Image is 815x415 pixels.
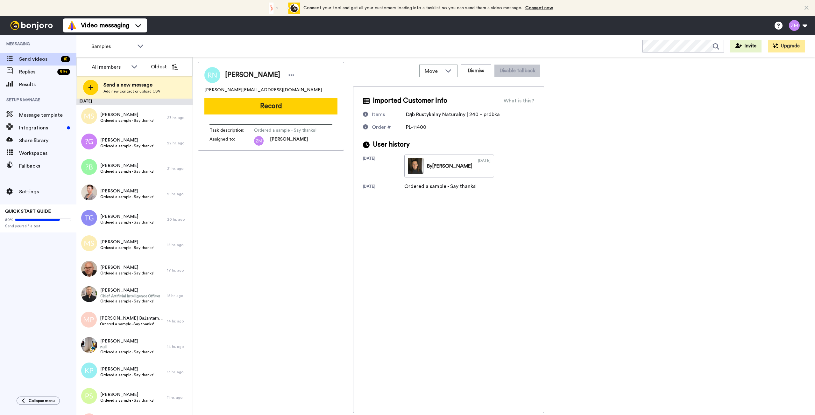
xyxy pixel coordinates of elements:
div: All members [92,63,128,71]
span: Ordered a sample - Say thanks! [254,127,316,134]
span: [PERSON_NAME] [100,163,154,169]
div: 18 [61,56,70,62]
span: Workspaces [19,149,76,157]
span: Ordered a sample - Say thanks! [100,299,160,304]
span: [PERSON_NAME] [100,366,154,372]
span: [PERSON_NAME] Bażantarni 13 m. 1 [100,315,164,322]
div: 99 + [57,69,70,75]
span: [PERSON_NAME] [100,213,154,220]
div: 17 hr. ago [167,268,189,273]
span: [PERSON_NAME] [100,112,154,118]
div: Order # [372,123,391,131]
span: Move [425,67,442,75]
span: [PERSON_NAME] [100,188,154,194]
img: 1ad16d12-48b4-4211-8d70-a946586d3e9e-thumb.jpg [408,158,424,174]
span: [PERSON_NAME] [100,137,154,143]
div: 18 hr. ago [167,242,189,247]
span: Collapse menu [29,398,55,403]
span: Ordered a sample - Say thanks! [100,169,154,174]
span: Settings [19,188,76,196]
span: Send videos [19,55,58,63]
span: Imported Customer Info [373,96,447,106]
img: mp.png [81,312,97,328]
button: Record [204,98,337,114]
span: Task description : [209,127,254,134]
span: Ordered a sample - Say thanks! [100,398,154,403]
button: Oldest [146,60,183,73]
img: bj-logo-header-white.svg [8,21,55,30]
span: [PERSON_NAME] [270,136,308,146]
img: 77b68a7a-3415-4a29-a2b7-347980b71000.jpg [81,286,97,302]
span: Message template [19,111,76,119]
img: kp.png [81,363,97,378]
a: Connect now [525,6,553,10]
span: Add new contact or upload CSV [103,89,160,94]
button: Invite [730,40,762,52]
div: 11 hr. ago [167,395,189,400]
span: [PERSON_NAME] [100,391,154,398]
span: Assigned to: [209,136,254,146]
span: Dąb Rustykalny Naturalny | 240 – próbka [406,112,500,117]
span: Ordered a sample - Say thanks! [100,372,154,377]
span: [PERSON_NAME] [100,338,154,344]
img: vm-color.svg [67,20,77,31]
span: 80% [5,217,13,222]
span: Ordered a sample - Say thanks! [100,118,154,123]
span: Ordered a sample - Say thanks! [100,322,164,327]
span: Ordered a sample - Say thanks! [100,220,154,225]
div: 20 hr. ago [167,217,189,222]
span: [PERSON_NAME] [100,264,154,271]
img: ps.png [81,388,97,404]
img: tg.png [81,210,97,226]
div: 21 hr. ago [167,191,189,197]
div: [DATE] [363,156,404,177]
button: Collapse menu [17,397,60,405]
img: avatar [81,159,97,175]
div: 13 hr. ago [167,370,189,375]
span: Send yourself a test [5,224,71,229]
div: 23 hr. ago [167,115,189,120]
span: PL-11400 [406,125,426,130]
img: 02269e44-3cd7-4cd9-b611-26ef25806dc3.jpg [81,337,97,353]
div: Ordered a sample - Say thanks! [404,183,477,190]
div: 21 hr. ago [167,166,189,171]
div: animation [265,3,300,14]
div: 22 hr. ago [167,141,189,146]
span: Ordered a sample - Say thanks! [100,349,154,355]
span: Fallbacks [19,162,76,170]
span: Ordered a sample - Say thanks! [100,271,154,276]
span: Integrations [19,124,64,132]
img: ms.png [81,235,97,251]
a: By[PERSON_NAME][DATE] [404,155,494,177]
div: What is this? [504,97,534,105]
img: zm.png [254,136,264,146]
button: Disable fallback [494,65,540,77]
span: Replies [19,68,55,76]
span: Ordered a sample - Say thanks! [100,245,154,250]
div: By [PERSON_NAME] [427,162,472,170]
span: User history [373,140,410,149]
div: Items [372,111,385,118]
span: [PERSON_NAME] [225,70,280,80]
span: Share library [19,137,76,144]
span: Ordered a sample - Say thanks! [100,143,154,149]
div: 15 hr. ago [167,293,189,298]
div: [DATE] [363,184,404,190]
span: [PERSON_NAME] [100,287,160,294]
img: 15975e56-8052-4f06-8c02-7857f3349ae9.jpg [81,261,97,277]
span: Chief Artificial Intelligence Officer [100,294,160,299]
span: Video messaging [81,21,129,30]
button: Dismiss [461,65,491,77]
span: Results [19,81,76,88]
span: QUICK START GUIDE [5,209,51,214]
img: 10b942b6-1276-4884-ada8-28313e4053ee.jpg [81,184,97,200]
div: [DATE] [76,99,193,105]
span: Samples [91,43,134,50]
span: Send a new message [103,81,160,89]
div: 14 hr. ago [167,319,189,324]
div: [DATE] [478,158,491,174]
div: 14 hr. ago [167,344,189,349]
span: Ordered a sample - Say thanks! [100,194,154,199]
span: null [100,344,154,349]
